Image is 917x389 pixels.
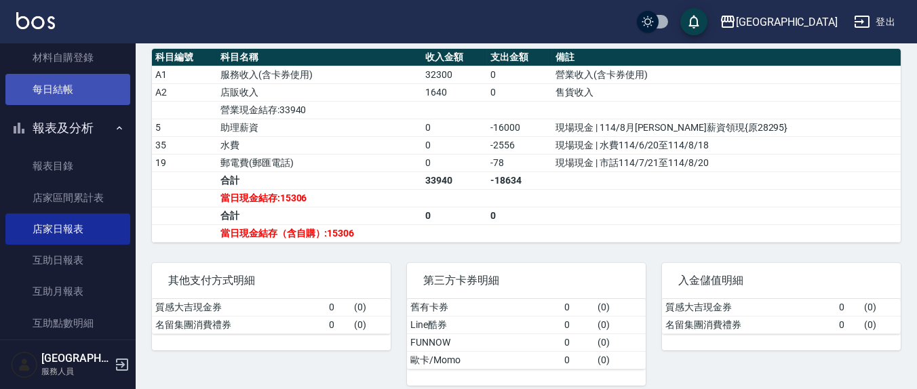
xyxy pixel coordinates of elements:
td: 現場現金 | 114/8月[PERSON_NAME]薪資領現{原28295} [552,119,901,136]
table: a dense table [152,49,901,243]
td: 水費 [217,136,422,154]
td: ( 0 ) [594,299,646,316]
th: 收入金額 [422,49,487,66]
a: 報表目錄 [5,150,130,182]
td: 質感大吉現金券 [152,299,326,316]
td: 現場現金 | 水費114/6/20至114/8/18 [552,136,901,154]
td: 助理薪資 [217,119,422,136]
td: 當日現金結存（含自購）:15306 [217,224,422,242]
th: 科目編號 [152,49,217,66]
div: [GEOGRAPHIC_DATA] [736,14,838,30]
td: ( 0 ) [594,316,646,333]
td: 合計 [217,207,422,224]
td: 店販收入 [217,83,422,101]
td: 舊有卡券 [407,299,561,316]
td: 營業收入(含卡券使用) [552,66,901,83]
td: 郵電費(郵匯電話) [217,154,422,171]
td: -78 [487,154,552,171]
td: 0 [422,207,487,224]
td: 名留集團消費禮券 [152,316,326,333]
img: Person [11,351,38,378]
td: 19 [152,154,217,171]
td: 0 [561,333,594,351]
td: 0 [326,316,351,333]
table: a dense table [662,299,901,334]
td: 0 [487,207,552,224]
td: 0 [561,299,594,316]
a: 每日結帳 [5,74,130,105]
td: A1 [152,66,217,83]
td: 5 [152,119,217,136]
td: 現場現金 | 市話114/7/21至114/8/20 [552,154,901,171]
td: 0 [326,299,351,316]
th: 科目名稱 [217,49,422,66]
td: 0 [561,351,594,369]
td: Line酷券 [407,316,561,333]
th: 支出金額 [487,49,552,66]
td: -16000 [487,119,552,136]
td: FUNNOW [407,333,561,351]
td: 32300 [422,66,487,83]
a: 互助日報表 [5,245,130,276]
td: 0 [422,154,487,171]
a: 店家區間累計表 [5,182,130,213]
td: 當日現金結存:15306 [217,189,422,207]
td: 1640 [422,83,487,101]
td: 服務收入(含卡券使用) [217,66,422,83]
td: A2 [152,83,217,101]
td: ( 0 ) [351,299,391,316]
button: 報表及分析 [5,110,130,146]
th: 備註 [552,49,901,66]
td: 合計 [217,171,422,189]
td: 33940 [422,171,487,189]
td: 質感大吉現金券 [662,299,836,316]
td: 0 [836,316,861,333]
td: ( 0 ) [861,316,901,333]
td: ( 0 ) [594,351,646,369]
td: 0 [561,316,594,333]
td: -18634 [487,171,552,189]
td: 名留集團消費禮券 [662,316,836,333]
span: 第三方卡券明細 [423,274,629,287]
a: 互助業績報表 [5,339,130,370]
td: -2556 [487,136,552,154]
a: 互助點數明細 [5,308,130,339]
td: 歐卡/Momo [407,351,561,369]
h5: [GEOGRAPHIC_DATA] [41,352,111,365]
td: 營業現金結存:33940 [217,101,422,119]
td: ( 0 ) [594,333,646,351]
td: 0 [836,299,861,316]
td: 0 [422,136,487,154]
span: 入金儲值明細 [678,274,884,287]
td: ( 0 ) [861,299,901,316]
p: 服務人員 [41,365,111,377]
table: a dense table [152,299,391,334]
button: [GEOGRAPHIC_DATA] [714,8,843,36]
a: 店家日報表 [5,213,130,245]
td: 0 [487,66,552,83]
td: 35 [152,136,217,154]
a: 材料自購登錄 [5,42,130,73]
td: 0 [487,83,552,101]
table: a dense table [407,299,646,369]
td: ( 0 ) [351,316,391,333]
button: 登出 [848,9,901,35]
button: save [680,8,707,35]
td: 0 [422,119,487,136]
span: 其他支付方式明細 [168,274,374,287]
a: 互助月報表 [5,276,130,307]
img: Logo [16,12,55,29]
td: 售貨收入 [552,83,901,101]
